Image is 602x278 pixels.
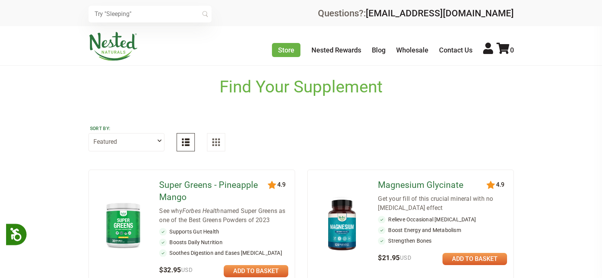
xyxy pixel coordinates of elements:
span: USD [181,267,193,273]
a: Contact Us [439,46,472,54]
div: Questions?: [318,9,514,18]
li: Boost Energy and Metabolism [378,226,507,234]
em: Forbes Health [182,207,220,214]
span: $21.95 [378,254,411,262]
span: $32.95 [159,266,193,274]
a: 0 [496,46,514,54]
img: Nested Naturals [88,32,138,61]
a: Blog [372,46,386,54]
a: Wholesale [396,46,428,54]
a: [EMAIL_ADDRESS][DOMAIN_NAME] [366,8,514,19]
img: Super Greens - Pineapple Mango [101,199,145,251]
img: List [182,138,190,146]
span: 0 [510,46,514,54]
li: Supports Gut Health [159,228,288,235]
img: Magnesium Glycinate [320,196,364,254]
input: Try "Sleeping" [88,6,212,22]
div: Get your fill of this crucial mineral with no [MEDICAL_DATA] effect [378,194,507,213]
li: Strengthen Bones [378,237,507,245]
div: See why named Super Greens as one of the Best Greens Powders of 2023 [159,207,288,225]
a: Magnesium Glycinate [378,179,488,191]
a: Store [272,43,300,57]
label: Sort by: [90,125,163,132]
img: Grid [212,138,220,146]
li: Soothes Digestion and Eases [MEDICAL_DATA] [159,249,288,257]
a: Super Greens - Pineapple Mango [159,179,269,203]
a: Nested Rewards [311,46,361,54]
h1: Find Your Supplement [220,77,382,97]
span: USD [400,254,411,261]
li: Boosts Daily Nutrition [159,238,288,246]
li: Relieve Occasional [MEDICAL_DATA] [378,216,507,223]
